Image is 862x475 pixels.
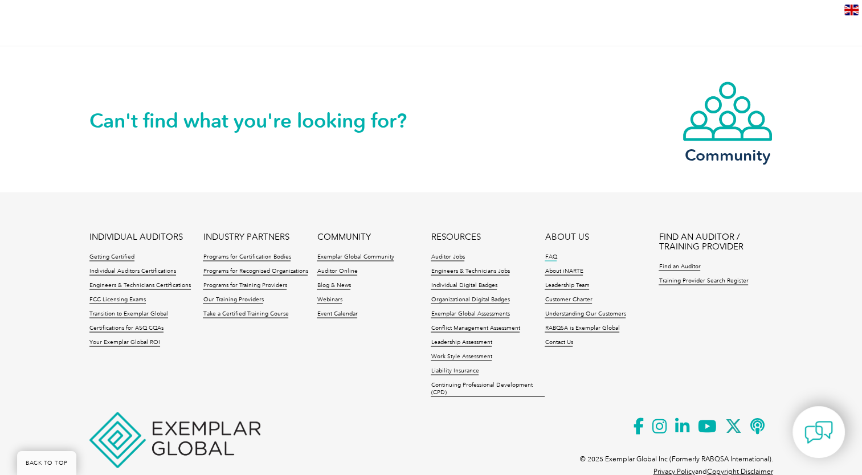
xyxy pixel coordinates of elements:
[89,310,168,318] a: Transition to Exemplar Global
[545,296,592,304] a: Customer Charter
[89,324,164,332] a: Certifications for ASQ CQAs
[89,296,146,304] a: FCC Licensing Exams
[431,253,464,261] a: Auditor Jobs
[431,232,480,241] a: RESOURCES
[317,296,342,304] a: Webinars
[203,253,291,261] a: Programs for Certification Bodies
[431,296,509,304] a: Organizational Digital Badges
[659,277,748,285] a: Training Provider Search Register
[545,253,557,261] a: FAQ
[89,253,134,261] a: Getting Certified
[431,353,492,361] a: Work Style Assessment
[580,452,773,465] p: © 2025 Exemplar Global Inc (Formerly RABQSA International).
[431,267,509,275] a: Engineers & Technicians Jobs
[804,418,833,447] img: contact-chat.png
[659,232,773,251] a: FIND AN AUDITOR / TRAINING PROVIDER
[545,324,619,332] a: RABQSA is Exemplar Global
[203,267,308,275] a: Programs for Recognized Organizations
[545,338,573,346] a: Contact Us
[659,263,700,271] a: Find an Auditor
[317,281,350,289] a: Blog & News
[17,451,76,475] a: BACK TO TOP
[89,232,183,241] a: INDIVIDUAL AUDITORS
[431,381,545,396] a: Continuing Professional Development (CPD)
[317,253,394,261] a: Exemplar Global Community
[707,467,773,475] a: Copyright Disclaimer
[89,111,431,129] h2: Can't find what you're looking for?
[844,5,859,15] img: en
[545,232,589,241] a: ABOUT US
[203,296,263,304] a: Our Training Providers
[317,267,357,275] a: Auditor Online
[545,310,626,318] a: Understanding Our Customers
[89,281,191,289] a: Engineers & Technicians Certifications
[545,281,589,289] a: Leadership Team
[431,367,479,375] a: Liability Insurance
[682,80,773,142] img: icon-community.webp
[653,467,695,475] a: Privacy Policy
[431,310,509,318] a: Exemplar Global Assessments
[431,324,520,332] a: Conflict Management Assessment
[431,338,492,346] a: Leadership Assessment
[682,80,773,162] a: Community
[203,281,287,289] a: Programs for Training Providers
[682,148,773,162] h3: Community
[203,310,288,318] a: Take a Certified Training Course
[89,267,176,275] a: Individual Auditors Certifications
[431,281,497,289] a: Individual Digital Badges
[545,267,583,275] a: About iNARTE
[317,232,370,241] a: COMMUNITY
[89,338,160,346] a: Your Exemplar Global ROI
[317,310,357,318] a: Event Calendar
[89,412,260,468] img: Exemplar Global
[203,232,289,241] a: INDUSTRY PARTNERS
